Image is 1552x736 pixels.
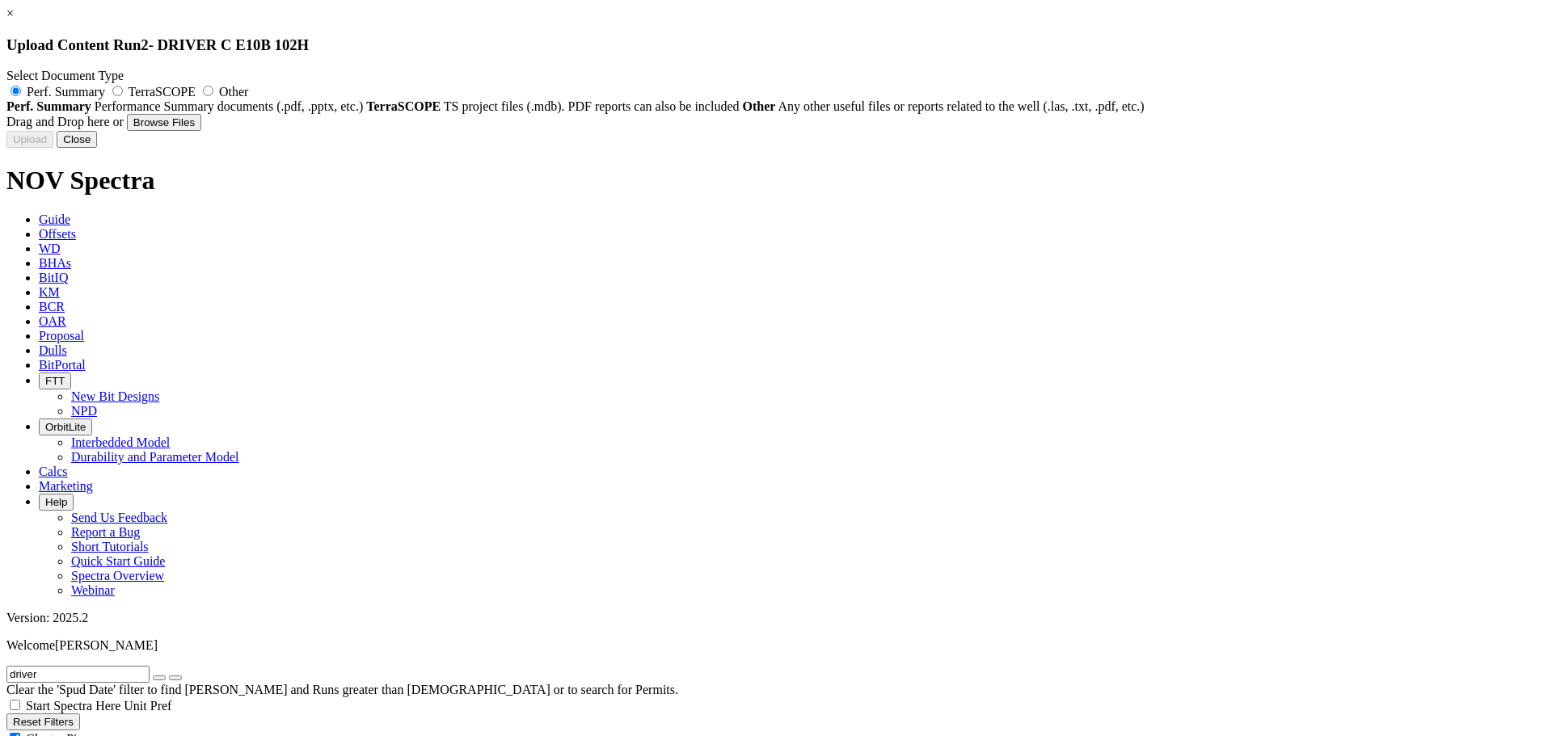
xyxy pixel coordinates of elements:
[6,69,124,82] span: Select Document Type
[6,683,678,696] span: Clear the 'Spud Date' filter to find [PERSON_NAME] and Runs greater than [DEMOGRAPHIC_DATA] or to...
[39,343,67,357] span: Dulls
[71,404,97,418] a: NPD
[71,389,159,403] a: New Bit Designs
[366,99,441,113] strong: TerraSCOPE
[39,212,70,226] span: Guide
[6,611,1546,625] div: Version: 2025.2
[778,99,1145,113] span: Any other useful files or reports related to the well (.las, .txt, .pdf, etc.)
[141,36,148,53] span: 2
[743,99,776,113] strong: Other
[112,86,123,96] input: TerraSCOPE
[129,85,196,99] span: TerraSCOPE
[45,375,65,387] span: FTT
[39,271,68,284] span: BitIQ
[39,300,65,313] span: BCR
[71,450,239,464] a: Durability and Parameter Model
[203,86,213,96] input: Other
[6,713,80,730] button: Reset Filters
[6,115,110,128] span: Drag and Drop here
[39,227,76,241] span: Offsets
[113,36,154,53] span: Run -
[39,314,66,328] span: OAR
[71,569,164,582] a: Spectra Overview
[95,99,363,113] span: Performance Summary documents (.pdf, .pptx, etc.)
[219,85,248,99] span: Other
[6,666,150,683] input: Search
[39,465,68,478] span: Calcs
[55,638,158,652] span: [PERSON_NAME]
[113,115,124,128] span: or
[6,6,14,20] a: ×
[57,131,97,148] button: Close
[39,479,93,493] span: Marketing
[71,583,115,597] a: Webinar
[71,511,167,524] a: Send Us Feedback
[39,242,61,255] span: WD
[45,421,86,433] span: OrbitLite
[6,131,53,148] button: Upload
[6,36,109,53] span: Upload Content
[71,554,165,568] a: Quick Start Guide
[26,699,120,713] span: Start Spectra Here
[27,85,105,99] span: Perf. Summary
[39,329,84,343] span: Proposal
[11,86,21,96] input: Perf. Summary
[39,358,86,372] span: BitPortal
[6,99,91,113] strong: Perf. Summary
[71,540,149,553] a: Short Tutorials
[45,496,67,508] span: Help
[444,99,740,113] span: TS project files (.mdb). PDF reports can also be included
[71,435,170,449] a: Interbedded Model
[39,285,60,299] span: KM
[39,256,71,270] span: BHAs
[71,525,140,539] a: Report a Bug
[158,36,310,53] span: DRIVER C E10B 102H
[6,638,1546,653] p: Welcome
[124,699,171,713] span: Unit Pref
[127,114,201,131] button: Browse Files
[6,166,1546,196] h1: NOV Spectra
